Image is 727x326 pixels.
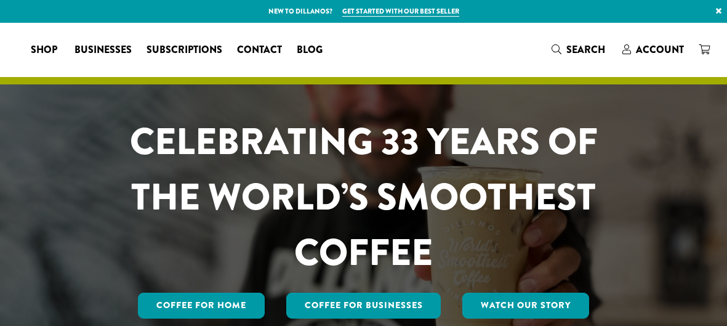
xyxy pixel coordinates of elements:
[286,293,441,319] a: Coffee For Businesses
[342,6,459,17] a: Get started with our best seller
[636,43,684,57] span: Account
[566,43,605,57] span: Search
[31,43,57,58] span: Shop
[544,39,615,60] a: Search
[23,40,67,60] a: Shop
[98,114,629,280] h1: CELEBRATING 33 YEARS OF THE WORLD’S SMOOTHEST COFFEE
[147,43,222,58] span: Subscriptions
[74,43,132,58] span: Businesses
[138,293,265,319] a: Coffee for Home
[297,43,323,58] span: Blog
[462,293,589,319] a: Watch Our Story
[237,43,282,58] span: Contact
